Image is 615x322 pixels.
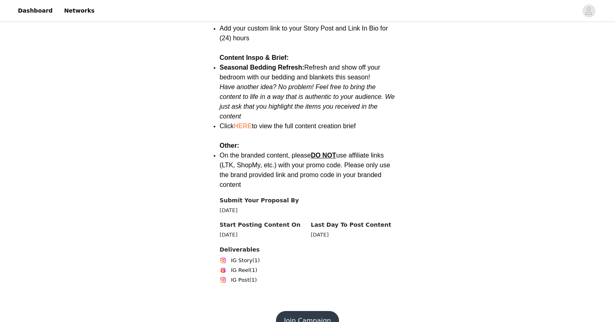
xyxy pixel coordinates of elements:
strong: Content Inspo & Brief: [220,54,289,61]
span: Click to view the full content creation brief [220,123,356,129]
a: Networks [59,2,99,20]
img: Instagram Icon [220,257,226,264]
h4: Last Day To Post Content [311,221,396,229]
span: Add your custom link to your Story Post and Link In Bio for (24) hours [220,25,388,42]
span: IG Reel [231,266,250,274]
div: [DATE] [220,231,304,239]
h4: Deliverables [220,245,396,254]
span: IG Post [231,276,250,284]
span: On the branded content, please use affiliate links (LTK, ShopMy, etc.) with your promo code. Plea... [220,152,390,188]
div: [DATE] [311,231,396,239]
a: Dashboard [13,2,57,20]
a: HERE [234,123,252,129]
h4: Start Posting Content On [220,221,304,229]
span: DO NOT [311,152,336,159]
em: Have another idea? No problem! Feel free to bring the content to life in a way that is authentic ... [220,83,395,120]
div: [DATE] [220,206,304,215]
h4: Submit Your Proposal By [220,196,304,205]
span: (1) [250,276,257,284]
span: (1) [252,256,260,265]
span: Refresh and show off your bedroom with our bedding and blankets this season! [220,64,395,120]
strong: Other: [220,142,239,149]
div: avatar [585,4,593,18]
span: IG Story [231,256,252,265]
span: (1) [250,266,257,274]
img: Instagram Icon [220,277,226,283]
strong: Seasonal Bedding Refresh: [220,64,304,71]
img: Instagram Reels Icon [220,267,226,274]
